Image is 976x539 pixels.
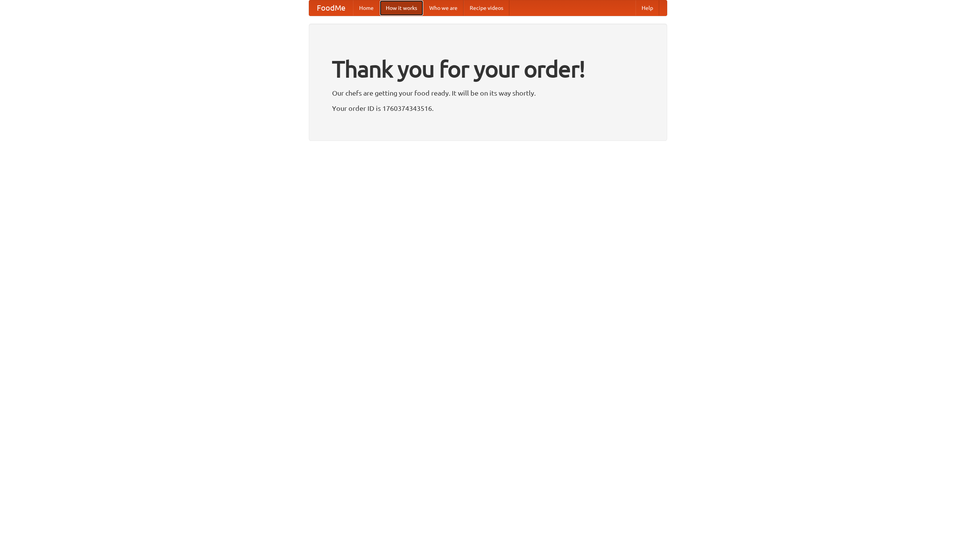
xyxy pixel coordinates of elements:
[309,0,353,16] a: FoodMe
[423,0,464,16] a: Who we are
[332,87,644,99] p: Our chefs are getting your food ready. It will be on its way shortly.
[636,0,659,16] a: Help
[332,102,644,114] p: Your order ID is 1760374343516.
[464,0,509,16] a: Recipe videos
[353,0,380,16] a: Home
[332,51,644,87] h1: Thank you for your order!
[380,0,423,16] a: How it works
